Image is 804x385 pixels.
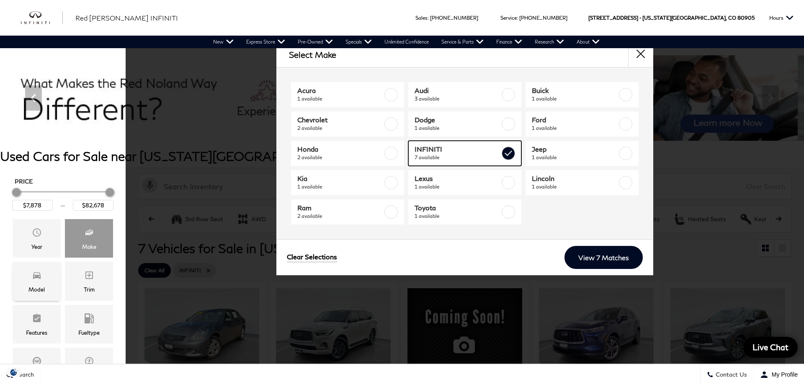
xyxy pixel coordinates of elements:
span: Chevrolet [297,116,383,124]
a: Buick1 available [526,82,639,107]
div: FueltypeFueltype [65,305,113,344]
a: Ford1 available [526,111,639,137]
a: Finance [490,36,528,48]
span: Transmission [32,354,42,371]
span: : [517,15,518,21]
span: 1 available [532,183,617,191]
div: Year [31,242,42,251]
span: 1 available [297,95,383,103]
a: Dodge1 available [408,111,521,137]
a: Research [528,36,570,48]
span: Service [500,15,517,21]
input: Minimum [12,200,53,211]
a: New [207,36,240,48]
div: Model [28,285,45,294]
a: Clear Selections [287,253,337,263]
span: Jeep [532,145,617,153]
a: Unlimited Confidence [378,36,435,48]
span: Features [32,311,42,328]
a: Lexus1 available [408,170,521,195]
img: Opt-Out Icon [4,368,23,377]
span: 1 available [415,124,500,132]
span: Search [13,371,34,378]
a: Toyota1 available [408,199,521,225]
span: Year [32,225,42,242]
span: 1 available [415,212,500,220]
a: Service & Parts [435,36,490,48]
span: 3 available [415,95,500,103]
img: INFINITI [21,11,63,25]
div: YearYear [13,219,61,258]
a: View 7 Matches [564,246,643,269]
span: Sales [415,15,428,21]
span: Fueltype [84,311,94,328]
a: Jeep1 available [526,141,639,166]
span: Contact Us [714,371,747,378]
a: [PHONE_NUMBER] [430,15,478,21]
a: [STREET_ADDRESS] • [US_STATE][GEOGRAPHIC_DATA], CO 80905 [588,15,755,21]
div: Price [12,185,113,211]
span: Buick [532,86,617,95]
span: : [428,15,429,21]
div: Fueltype [78,328,100,337]
a: Live Chat [743,337,798,358]
div: Make [82,242,96,251]
div: MakeMake [65,219,113,258]
span: Model [32,268,42,285]
a: Honda2 available [291,141,404,166]
div: ModelModel [13,262,61,300]
span: Kia [297,174,383,183]
span: Acura [297,86,383,95]
span: Dodge [415,116,500,124]
a: [PHONE_NUMBER] [519,15,567,21]
a: Express Store [240,36,291,48]
div: Previous [25,85,42,111]
span: INFINITI [415,145,500,153]
a: Audi3 available [408,82,521,107]
span: Mileage [84,354,94,371]
span: Ram [297,204,383,212]
a: Red [PERSON_NAME] INFINITI [75,13,178,23]
span: Lincoln [532,174,617,183]
a: Specials [339,36,378,48]
span: My Profile [768,371,798,378]
a: Kia1 available [291,170,404,195]
span: Make [84,225,94,242]
span: 1 available [415,183,500,191]
span: Honda [297,145,383,153]
span: Toyota [415,204,500,212]
span: Red [PERSON_NAME] INFINITI [75,14,178,22]
a: Ram2 available [291,199,404,225]
span: 2 available [297,124,383,132]
nav: Main Navigation [207,36,606,48]
span: Audi [415,86,500,95]
button: Open user profile menu [754,364,804,385]
span: 2 available [297,153,383,162]
span: Ford [532,116,617,124]
a: About [570,36,606,48]
span: 1 available [532,95,617,103]
h2: Select Make [289,50,336,59]
span: 7 available [415,153,500,162]
div: TrimTrim [65,262,113,300]
div: Maximum Price [106,188,114,196]
div: Minimum Price [12,188,21,196]
input: Maximum [73,200,113,211]
h5: Price [15,178,111,185]
span: 2 available [297,212,383,220]
section: Click to Open Cookie Consent Modal [4,368,23,377]
a: Acura1 available [291,82,404,107]
a: INFINITI7 available [408,141,521,166]
span: Trim [84,268,94,285]
a: infiniti [21,11,63,25]
span: Live Chat [748,342,793,352]
span: 1 available [532,153,617,162]
button: close [628,42,653,67]
span: 1 available [532,124,617,132]
span: 1 available [297,183,383,191]
a: Pre-Owned [291,36,339,48]
div: Features [26,328,47,337]
span: Lexus [415,174,500,183]
div: Trim [84,285,95,294]
a: Lincoln1 available [526,170,639,195]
